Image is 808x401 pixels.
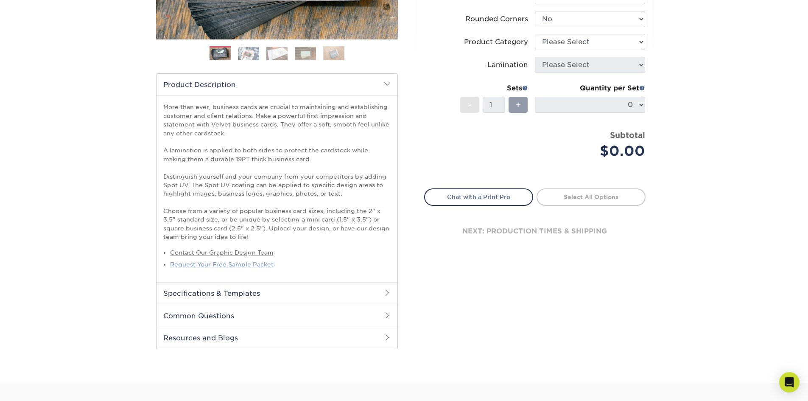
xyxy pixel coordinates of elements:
[238,47,259,60] img: Business Cards 02
[464,37,528,47] div: Product Category
[610,130,645,140] strong: Subtotal
[424,206,646,257] div: next: production times & shipping
[163,103,391,241] p: More than ever, business cards are crucial to maintaining and establishing customer and client re...
[487,60,528,70] div: Lamination
[424,188,533,205] a: Chat with a Print Pro
[295,47,316,60] img: Business Cards 04
[465,14,528,24] div: Rounded Corners
[157,327,397,349] h2: Resources and Blogs
[537,188,646,205] a: Select All Options
[157,305,397,327] h2: Common Questions
[541,141,645,161] div: $0.00
[515,98,521,111] span: +
[468,98,472,111] span: -
[323,46,344,61] img: Business Cards 05
[266,47,288,60] img: Business Cards 03
[460,83,528,93] div: Sets
[779,372,800,393] div: Open Intercom Messenger
[170,261,274,268] a: Request Your Free Sample Packet
[535,83,645,93] div: Quantity per Set
[157,282,397,304] h2: Specifications & Templates
[157,74,397,95] h2: Product Description
[170,249,274,256] a: Contact Our Graphic Design Team
[210,43,231,64] img: Business Cards 01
